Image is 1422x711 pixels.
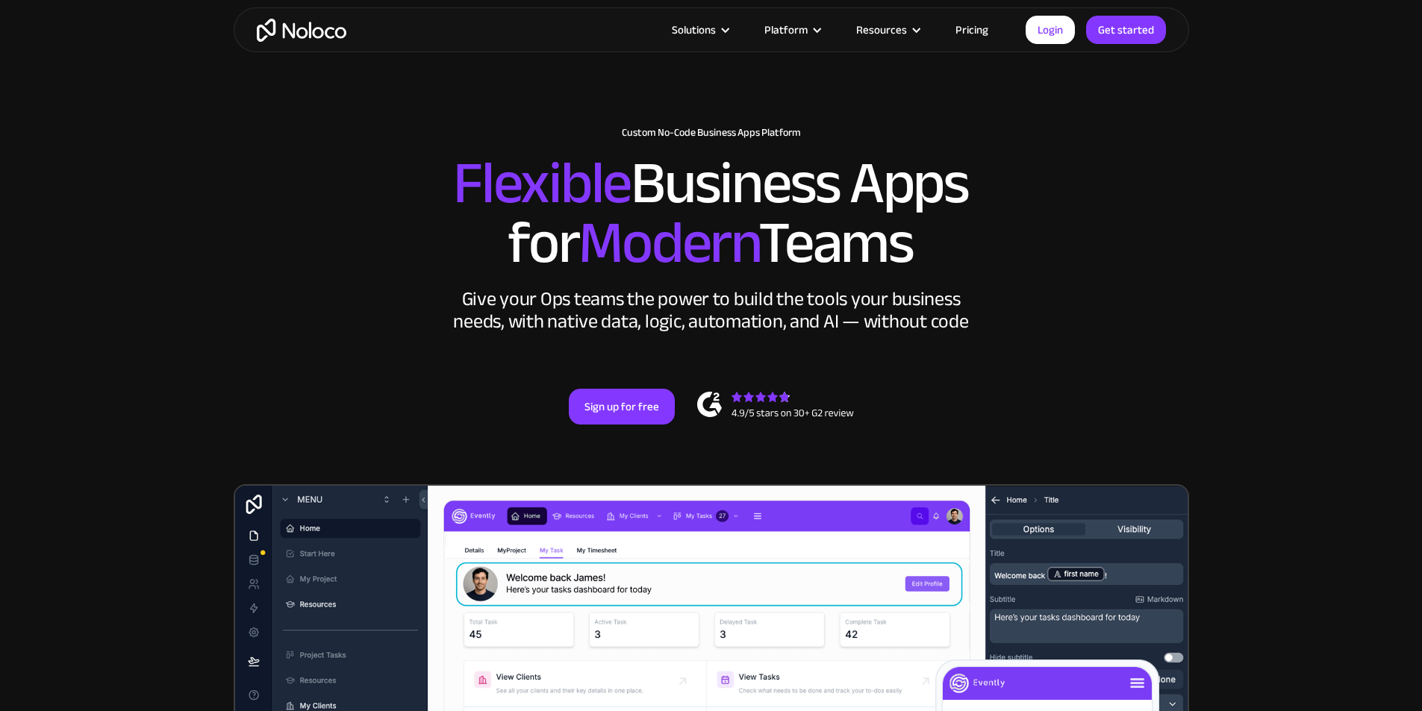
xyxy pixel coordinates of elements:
[450,288,973,333] div: Give your Ops teams the power to build the tools your business needs, with native data, logic, au...
[746,20,838,40] div: Platform
[1026,16,1075,44] a: Login
[653,20,746,40] div: Solutions
[249,154,1174,273] h2: Business Apps for Teams
[764,20,808,40] div: Platform
[257,19,346,42] a: home
[672,20,716,40] div: Solutions
[453,128,631,239] span: Flexible
[838,20,937,40] div: Resources
[249,127,1174,139] h1: Custom No-Code Business Apps Platform
[579,187,758,298] span: Modern
[569,389,675,425] a: Sign up for free
[937,20,1007,40] a: Pricing
[856,20,907,40] div: Resources
[1086,16,1166,44] a: Get started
